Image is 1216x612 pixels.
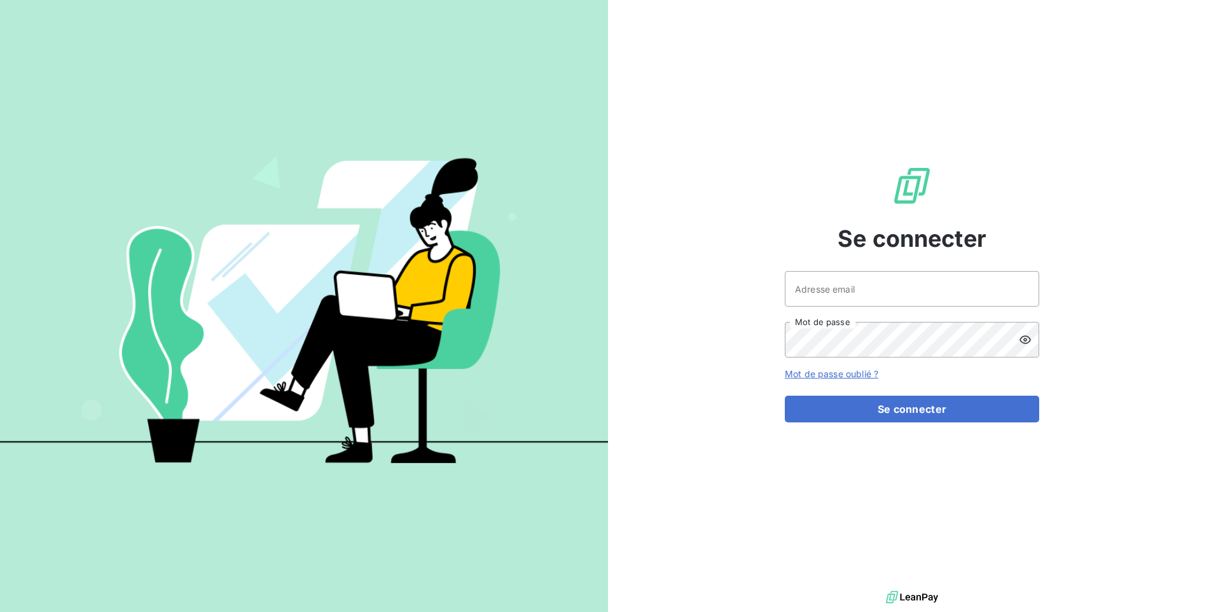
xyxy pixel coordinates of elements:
[785,271,1039,307] input: placeholder
[785,396,1039,422] button: Se connecter
[785,368,878,379] a: Mot de passe oublié ?
[886,588,938,607] img: logo
[838,221,986,256] span: Se connecter
[892,165,932,206] img: Logo LeanPay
